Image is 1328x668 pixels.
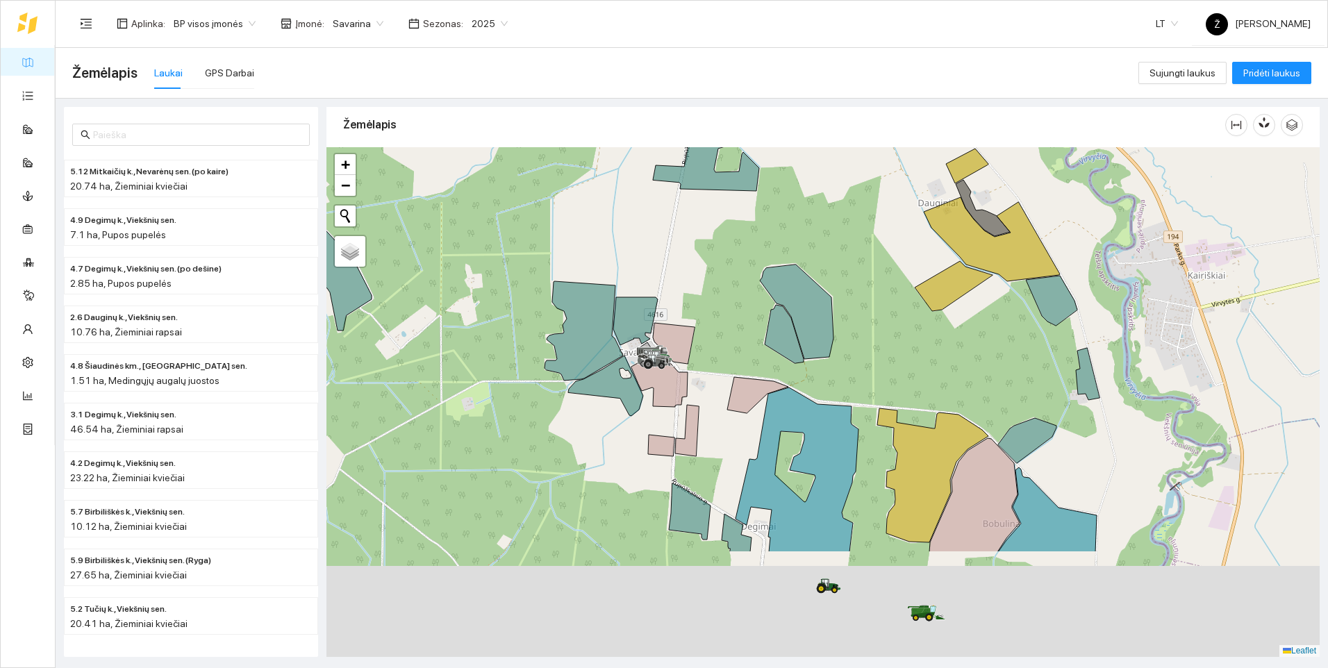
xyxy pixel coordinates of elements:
a: Layers [335,236,365,267]
button: menu-unfold [72,10,100,37]
span: 10.76 ha, Žieminiai rapsai [70,326,182,337]
span: 4.9 Degimų k., Viekšnių sen. [70,214,176,227]
span: 10.12 ha, Žieminiai kviečiai [70,521,187,532]
span: Žemėlapis [72,62,138,84]
span: Įmonė : [295,16,324,31]
span: shop [281,18,292,29]
span: 2025 [472,13,508,34]
span: 4.8 Šiaudinės km., Papilės sen. [70,360,247,373]
div: GPS Darbai [205,65,254,81]
span: 5.9 Birbiliškės k., Viekšnių sen. (Ryga) [70,554,211,567]
a: Zoom out [335,175,356,196]
a: Zoom in [335,154,356,175]
span: 5.7 Birbiliškės k., Viekšnių sen. [70,506,185,519]
span: 20.41 ha, Žieminiai kviečiai [70,618,188,629]
span: LT [1156,13,1178,34]
button: Pridėti laukus [1232,62,1311,84]
span: column-width [1226,119,1247,131]
span: 23.22 ha, Žieminiai kviečiai [70,472,185,483]
span: 5.12 Mitkaičių k., Nevarėnų sen. (po kaire) [70,165,229,178]
span: 27.65 ha, Žieminiai kviečiai [70,569,187,581]
span: menu-unfold [80,17,92,30]
span: 4.7 Degimų k., Viekšnių sen. (po dešine) [70,262,222,276]
span: BP visos įmonės [174,13,256,34]
span: 20.74 ha, Žieminiai kviečiai [70,181,188,192]
span: Pridėti laukus [1243,65,1300,81]
span: 2.6 Dauginų k., Viekšnių sen. [70,311,178,324]
a: Sujungti laukus [1138,67,1227,78]
span: calendar [408,18,420,29]
span: 7.1 ha, Pupos pupelės [70,229,166,240]
span: layout [117,18,128,29]
button: Initiate a new search [335,206,356,226]
span: Sujungti laukus [1149,65,1215,81]
a: Leaflet [1283,646,1316,656]
button: column-width [1225,114,1247,136]
span: Aplinka : [131,16,165,31]
span: Ž [1214,13,1220,35]
span: + [341,156,350,173]
span: Savarina [333,13,383,34]
span: [PERSON_NAME] [1206,18,1311,29]
div: Laukai [154,65,183,81]
span: search [81,130,90,140]
span: 2.85 ha, Pupos pupelės [70,278,172,289]
div: Žemėlapis [343,105,1225,144]
button: Sujungti laukus [1138,62,1227,84]
span: 46.54 ha, Žieminiai rapsai [70,424,183,435]
span: 3.1 Degimų k., Viekšnių sen. [70,408,176,421]
span: Sezonas : [423,16,463,31]
span: − [341,176,350,194]
input: Paieška [93,127,301,142]
span: 5.2 Tučių k., Viekšnių sen. [70,603,167,616]
span: 4.2 Degimų k., Viekšnių sen. [70,457,176,470]
a: Pridėti laukus [1232,67,1311,78]
span: 1.51 ha, Medingųjų augalų juostos [70,375,219,386]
